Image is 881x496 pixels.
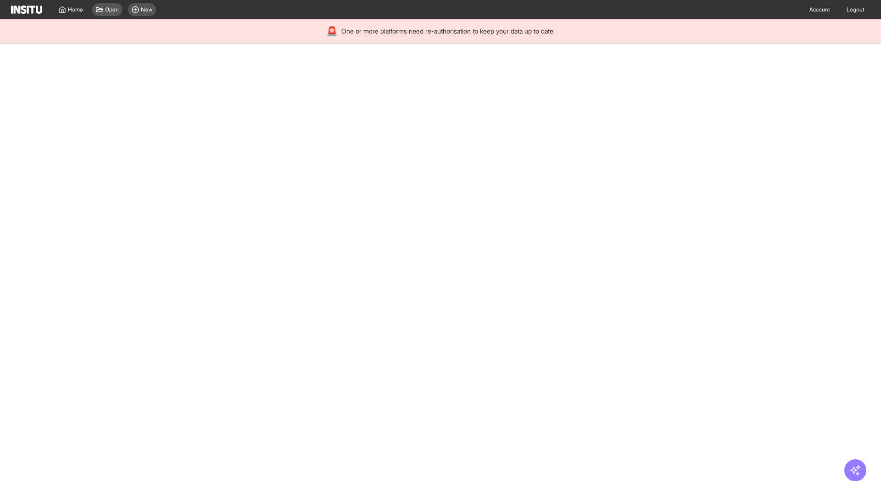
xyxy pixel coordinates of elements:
[11,6,42,14] img: Logo
[341,27,555,36] span: One or more platforms need re-authorisation to keep your data up to date.
[326,25,338,38] div: 🚨
[68,6,83,13] span: Home
[105,6,119,13] span: Open
[141,6,152,13] span: New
